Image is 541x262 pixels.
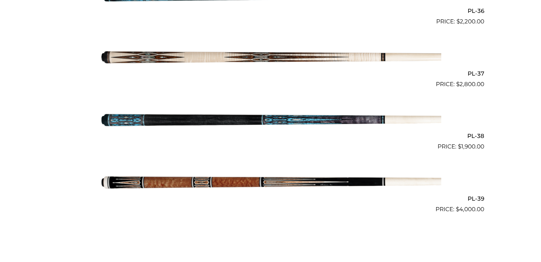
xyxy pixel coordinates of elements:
[456,81,484,87] bdi: 2,800.00
[57,130,484,142] h2: PL-38
[456,206,459,213] span: $
[456,18,460,25] span: $
[100,29,441,86] img: PL-37
[57,154,484,214] a: PL-39 $4,000.00
[57,5,484,17] h2: PL-36
[100,92,441,148] img: PL-38
[57,92,484,151] a: PL-38 $1,900.00
[57,29,484,88] a: PL-37 $2,800.00
[456,18,484,25] bdi: 2,200.00
[456,206,484,213] bdi: 4,000.00
[100,154,441,211] img: PL-39
[458,143,484,150] bdi: 1,900.00
[456,81,460,87] span: $
[57,192,484,205] h2: PL-39
[458,143,461,150] span: $
[57,67,484,80] h2: PL-37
